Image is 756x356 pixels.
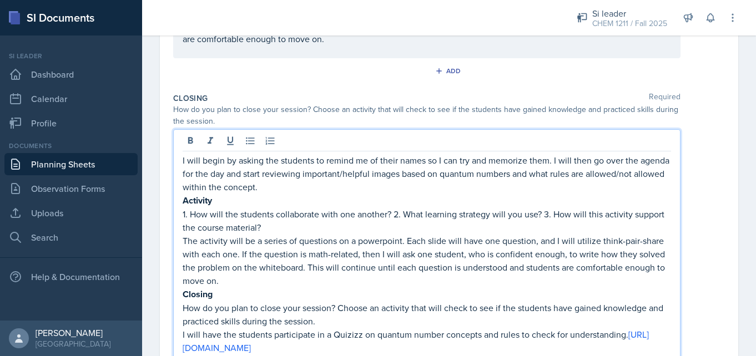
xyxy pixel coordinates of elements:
p: I will begin by asking the students to remind me of their names so I can try and memorize them. I... [183,154,671,194]
p: I will have the students participate in a Quizizz on quantum number concepts and rules to check f... [183,328,671,354]
p: 1. How will the students collaborate with one another? 2. What learning strategy will you use? 3.... [183,207,671,234]
a: Calendar [4,88,138,110]
strong: Activity [183,194,212,207]
label: Closing [173,93,208,104]
p: The activity will be a series of questions on a powerpoint. Each slide will have one question, an... [183,234,671,287]
div: [PERSON_NAME] [36,327,110,338]
div: CHEM 1211 / Fall 2025 [592,18,667,29]
div: Help & Documentation [4,266,138,288]
strong: Closing [183,288,213,301]
button: Add [431,63,467,79]
div: Add [437,67,461,75]
a: Profile [4,112,138,134]
div: [GEOGRAPHIC_DATA] [36,338,110,349]
span: Required [649,93,681,104]
div: Documents [4,141,138,151]
div: Si leader [4,51,138,61]
a: Uploads [4,202,138,224]
a: Dashboard [4,63,138,85]
div: How do you plan to close your session? Choose an activity that will check to see if the students ... [173,104,681,127]
div: Si leader [592,7,667,20]
a: Search [4,226,138,248]
p: How do you plan to close your session? Choose an activity that will check to see if the students ... [183,301,671,328]
a: Observation Forms [4,177,138,200]
a: Planning Sheets [4,153,138,175]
